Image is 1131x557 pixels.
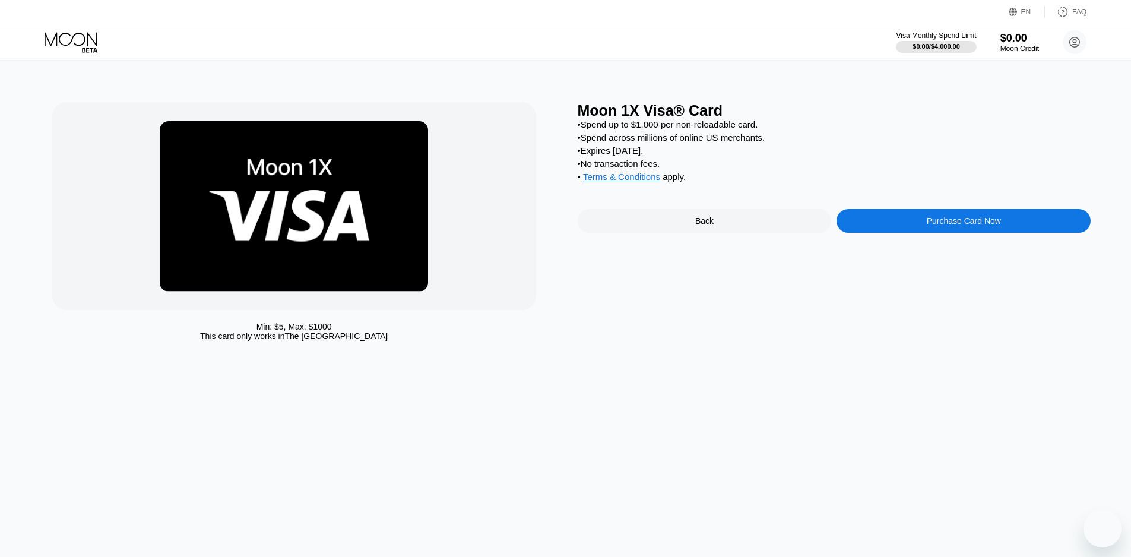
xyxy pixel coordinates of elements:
[896,31,976,53] div: Visa Monthly Spend Limit$0.00/$4,000.00
[1021,8,1031,16] div: EN
[578,172,1091,185] div: • apply .
[583,172,660,182] span: Terms & Conditions
[1072,8,1086,16] div: FAQ
[578,102,1091,119] div: Moon 1X Visa® Card
[256,322,332,331] div: Min: $ 5 , Max: $ 1000
[1000,32,1039,45] div: $0.00
[1045,6,1086,18] div: FAQ
[927,216,1001,226] div: Purchase Card Now
[1000,45,1039,53] div: Moon Credit
[837,209,1091,233] div: Purchase Card Now
[578,209,832,233] div: Back
[896,31,976,40] div: Visa Monthly Spend Limit
[578,119,1091,129] div: • Spend up to $1,000 per non-reloadable card.
[578,159,1091,169] div: • No transaction fees.
[1084,509,1122,547] iframe: Button to launch messaging window
[1009,6,1045,18] div: EN
[1000,32,1039,53] div: $0.00Moon Credit
[200,331,388,341] div: This card only works in The [GEOGRAPHIC_DATA]
[578,132,1091,143] div: • Spend across millions of online US merchants.
[695,216,714,226] div: Back
[913,43,960,50] div: $0.00 / $4,000.00
[583,172,660,185] div: Terms & Conditions
[578,145,1091,156] div: • Expires [DATE].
